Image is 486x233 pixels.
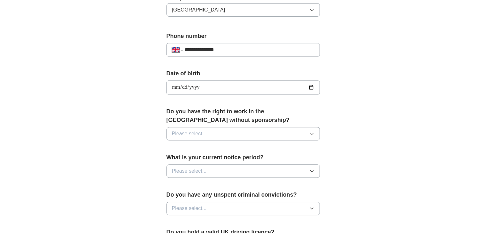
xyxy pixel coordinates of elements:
label: Date of birth [166,69,320,78]
button: [GEOGRAPHIC_DATA] [166,3,320,17]
span: Please select... [172,167,207,175]
span: Please select... [172,205,207,212]
label: Do you have any unspent criminal convictions? [166,191,320,199]
button: Please select... [166,127,320,140]
span: [GEOGRAPHIC_DATA] [172,6,225,14]
button: Please select... [166,202,320,215]
button: Please select... [166,164,320,178]
label: Do you have the right to work in the [GEOGRAPHIC_DATA] without sponsorship? [166,107,320,124]
span: Please select... [172,130,207,138]
label: What is your current notice period? [166,153,320,162]
label: Phone number [166,32,320,41]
